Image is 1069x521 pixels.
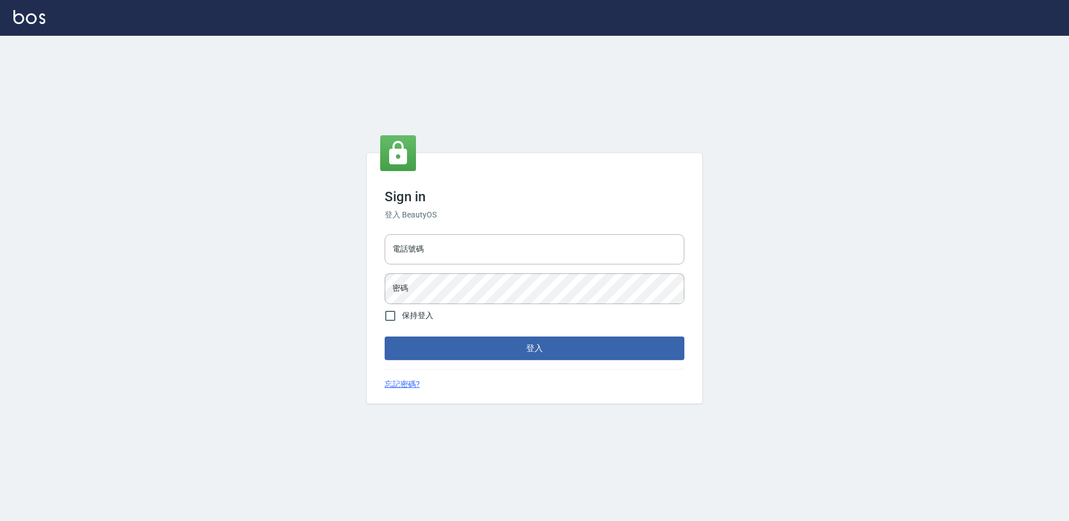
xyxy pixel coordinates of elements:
span: 保持登入 [402,310,433,321]
h6: 登入 BeautyOS [385,209,684,221]
img: Logo [13,10,45,24]
h3: Sign in [385,189,684,205]
a: 忘記密碼? [385,378,420,390]
button: 登入 [385,337,684,360]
